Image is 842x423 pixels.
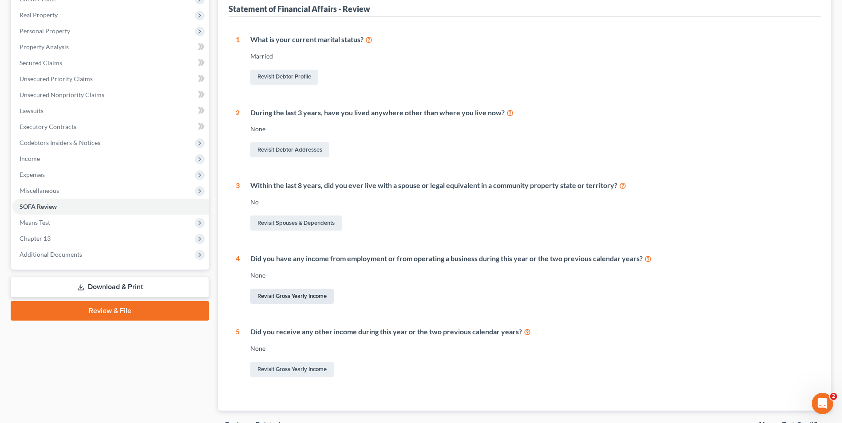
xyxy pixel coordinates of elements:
a: Revisit Gross Yearly Income [250,289,334,304]
div: 4 [236,254,240,305]
span: Unsecured Priority Claims [20,75,93,82]
a: Unsecured Priority Claims [12,71,209,87]
a: Revisit Spouses & Dependents [250,215,342,231]
span: 2 [830,393,837,400]
div: 1 [236,35,240,86]
a: Revisit Gross Yearly Income [250,362,334,377]
a: Executory Contracts [12,119,209,135]
span: Unsecured Nonpriority Claims [20,91,104,98]
div: Statement of Financial Affairs - Review [229,4,370,14]
div: No [250,198,814,207]
span: SOFA Review [20,203,57,210]
a: Secured Claims [12,55,209,71]
div: What is your current marital status? [250,35,814,45]
a: Revisit Debtor Addresses [250,142,329,157]
iframe: Intercom live chat [812,393,833,414]
div: Did you receive any other income during this year or the two previous calendar years? [250,327,814,337]
span: Codebtors Insiders & Notices [20,139,100,146]
div: During the last 3 years, have you lived anywhere other than where you live now? [250,108,814,118]
div: Did you have any income from employment or from operating a business during this year or the two ... [250,254,814,264]
a: Download & Print [11,277,209,298]
span: Expenses [20,171,45,178]
span: Income [20,155,40,162]
a: SOFA Review [12,199,209,215]
a: Review & File [11,301,209,321]
div: 2 [236,108,240,160]
div: Within the last 8 years, did you ever live with a spouse or legal equivalent in a community prope... [250,180,814,191]
div: 3 [236,180,240,232]
span: Secured Claims [20,59,62,67]
div: 5 [236,327,240,379]
div: Married [250,52,814,61]
div: None [250,125,814,133]
div: None [250,344,814,353]
a: Revisit Debtor Profile [250,70,318,85]
span: Real Property [20,11,58,19]
span: Lawsuits [20,107,43,114]
span: Miscellaneous [20,187,59,194]
a: Unsecured Nonpriority Claims [12,87,209,103]
a: Lawsuits [12,103,209,119]
span: Personal Property [20,27,70,35]
div: None [250,271,814,280]
span: Property Analysis [20,43,69,51]
span: Chapter 13 [20,235,51,242]
span: Executory Contracts [20,123,76,130]
a: Property Analysis [12,39,209,55]
span: Additional Documents [20,251,82,258]
span: Means Test [20,219,50,226]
